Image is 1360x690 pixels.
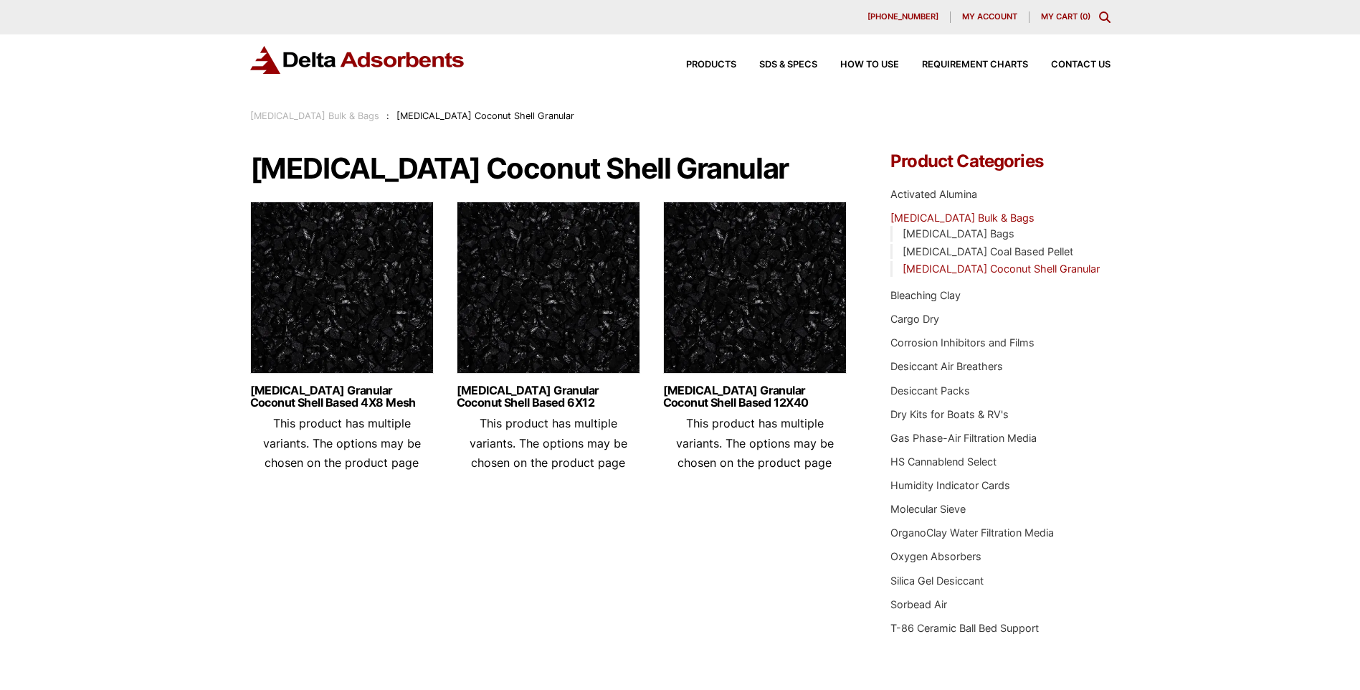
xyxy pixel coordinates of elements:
[1083,11,1088,22] span: 0
[250,202,434,381] img: Activated Carbon Mesh Granular
[890,622,1039,634] a: T-86 Ceramic Ball Bed Support
[890,313,939,325] a: Cargo Dry
[663,60,736,70] a: Products
[890,384,970,397] a: Desiccant Packs
[890,432,1037,444] a: Gas Phase-Air Filtration Media
[890,360,1003,372] a: Desiccant Air Breathers
[817,60,899,70] a: How to Use
[890,408,1009,420] a: Dry Kits for Boats & RV's
[899,60,1028,70] a: Requirement Charts
[867,13,938,21] span: [PHONE_NUMBER]
[1099,11,1111,23] div: Toggle Modal Content
[903,263,1100,275] a: [MEDICAL_DATA] Coconut Shell Granular
[759,60,817,70] span: SDS & SPECS
[890,153,1110,170] h4: Product Categories
[890,550,981,562] a: Oxygen Absorbers
[903,245,1073,257] a: [MEDICAL_DATA] Coal Based Pellet
[250,46,465,74] img: Delta Adsorbents
[890,212,1035,224] a: [MEDICAL_DATA] Bulk & Bags
[250,110,379,121] a: [MEDICAL_DATA] Bulk & Bags
[676,416,834,469] span: This product has multiple variants. The options may be chosen on the product page
[470,416,627,469] span: This product has multiple variants. The options may be chosen on the product page
[250,384,434,409] a: [MEDICAL_DATA] Granular Coconut Shell Based 4X8 Mesh
[890,526,1054,539] a: OrganoClay Water Filtration Media
[890,503,966,515] a: Molecular Sieve
[686,60,736,70] span: Products
[457,202,640,381] img: Activated Carbon Mesh Granular
[1051,60,1111,70] span: Contact Us
[396,110,574,121] span: [MEDICAL_DATA] Coconut Shell Granular
[736,60,817,70] a: SDS & SPECS
[922,60,1028,70] span: Requirement Charts
[890,575,984,587] a: Silica Gel Desiccant
[890,598,947,610] a: Sorbead Air
[856,11,951,23] a: [PHONE_NUMBER]
[890,479,1010,491] a: Humidity Indicator Cards
[457,384,640,409] a: [MEDICAL_DATA] Granular Coconut Shell Based 6X12
[1028,60,1111,70] a: Contact Us
[890,289,961,301] a: Bleaching Clay
[386,110,389,121] span: :
[663,384,847,409] a: [MEDICAL_DATA] Granular Coconut Shell Based 12X40
[1041,11,1090,22] a: My Cart (0)
[890,188,977,200] a: Activated Alumina
[890,455,997,468] a: HS Cannablend Select
[890,336,1035,349] a: Corrosion Inhibitors and Films
[840,60,899,70] span: How to Use
[250,153,848,184] h1: [MEDICAL_DATA] Coconut Shell Granular
[903,227,1014,240] a: [MEDICAL_DATA] Bags
[951,11,1029,23] a: My account
[962,13,1017,21] span: My account
[263,416,421,469] span: This product has multiple variants. The options may be chosen on the product page
[663,202,847,381] img: Activated Carbon Mesh Granular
